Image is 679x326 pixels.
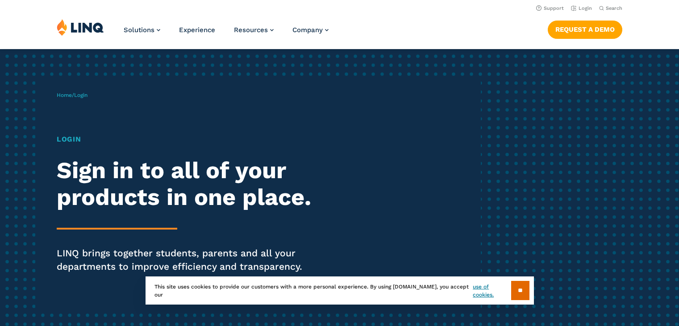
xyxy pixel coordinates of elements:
nav: Button Navigation [548,19,622,38]
a: use of cookies. [473,283,511,299]
p: LINQ brings together students, parents and all your departments to improve efficiency and transpa... [57,247,318,273]
a: Request a Demo [548,21,622,38]
span: Search [606,5,622,11]
a: Company [292,26,329,34]
img: LINQ | K‑12 Software [57,19,104,36]
a: Resources [234,26,274,34]
a: Login [571,5,592,11]
span: Resources [234,26,268,34]
h2: Sign in to all of your products in one place. [57,157,318,211]
a: Experience [179,26,215,34]
a: Support [536,5,564,11]
nav: Primary Navigation [124,19,329,48]
span: / [57,92,87,98]
h1: Login [57,134,318,145]
a: Solutions [124,26,160,34]
button: Open Search Bar [599,5,622,12]
span: Login [74,92,87,98]
span: Company [292,26,323,34]
span: Solutions [124,26,154,34]
div: This site uses cookies to provide our customers with a more personal experience. By using [DOMAIN... [146,276,534,305]
a: Home [57,92,72,98]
